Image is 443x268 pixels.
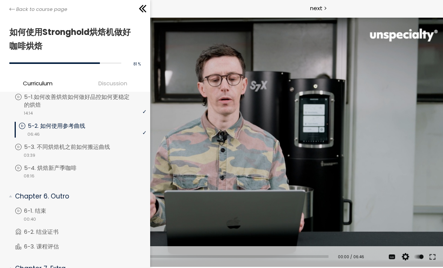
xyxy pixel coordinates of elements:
[9,25,137,53] h1: 如何使用Stronghold烘焙机做好咖啡烘焙
[400,230,411,251] button: Video quality
[385,230,399,251] div: See available captions
[386,230,398,251] button: Subtitles and Transcript
[335,238,364,244] div: 00:00 / 06:46
[9,6,67,13] a: Back to course page
[23,79,53,88] span: Curriculum
[24,152,35,159] span: 03:39
[413,230,425,251] button: Play back rate
[27,131,40,138] span: 06:46
[77,79,148,88] span: Discussion
[24,110,33,117] span: 14:14
[133,61,141,67] span: 81 %
[24,93,146,109] p: 5-1.如何改善烘焙如何做好品控如何更稳定的烘焙
[310,4,322,12] span: next
[16,6,67,13] span: Back to course page
[28,122,100,130] p: 5-2. 如何使用参考曲线
[15,192,141,201] p: Chapter 6. Outro
[24,143,125,151] p: 5-3. 不同烘焙机之前如何搬运曲线
[412,230,426,251] div: Change playback rate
